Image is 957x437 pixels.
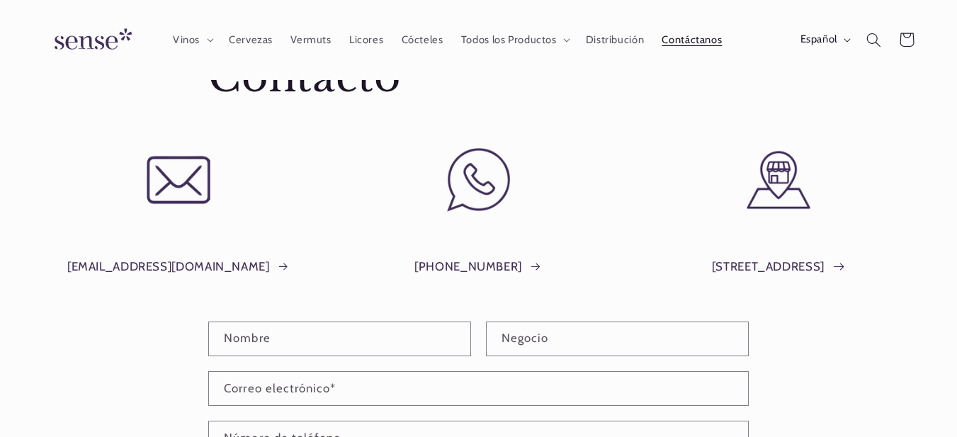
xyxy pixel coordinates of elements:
[290,33,331,47] span: Vermuts
[452,24,577,55] summary: Todos los Productos
[349,33,383,47] span: Licores
[791,25,857,54] button: Español
[38,20,144,60] img: Sense
[577,24,653,55] a: Distribución
[586,33,645,47] span: Distribución
[662,33,722,47] span: Contáctanos
[402,33,443,47] span: Cócteles
[800,33,837,48] span: Español
[32,14,149,66] a: Sense
[414,256,543,278] a: [PHONE_NUMBER]
[461,33,557,47] span: Todos los Productos
[857,23,890,56] summary: Búsqueda
[340,24,392,55] a: Licores
[282,24,341,55] a: Vermuts
[173,33,200,47] span: Vinos
[653,24,731,55] a: Contáctanos
[220,24,281,55] a: Cervezas
[392,24,452,55] a: Cócteles
[67,256,290,278] a: [EMAIL_ADDRESS][DOMAIN_NAME]
[229,33,273,47] span: Cervezas
[712,256,845,278] a: [STREET_ADDRESS]
[164,24,220,55] summary: Vinos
